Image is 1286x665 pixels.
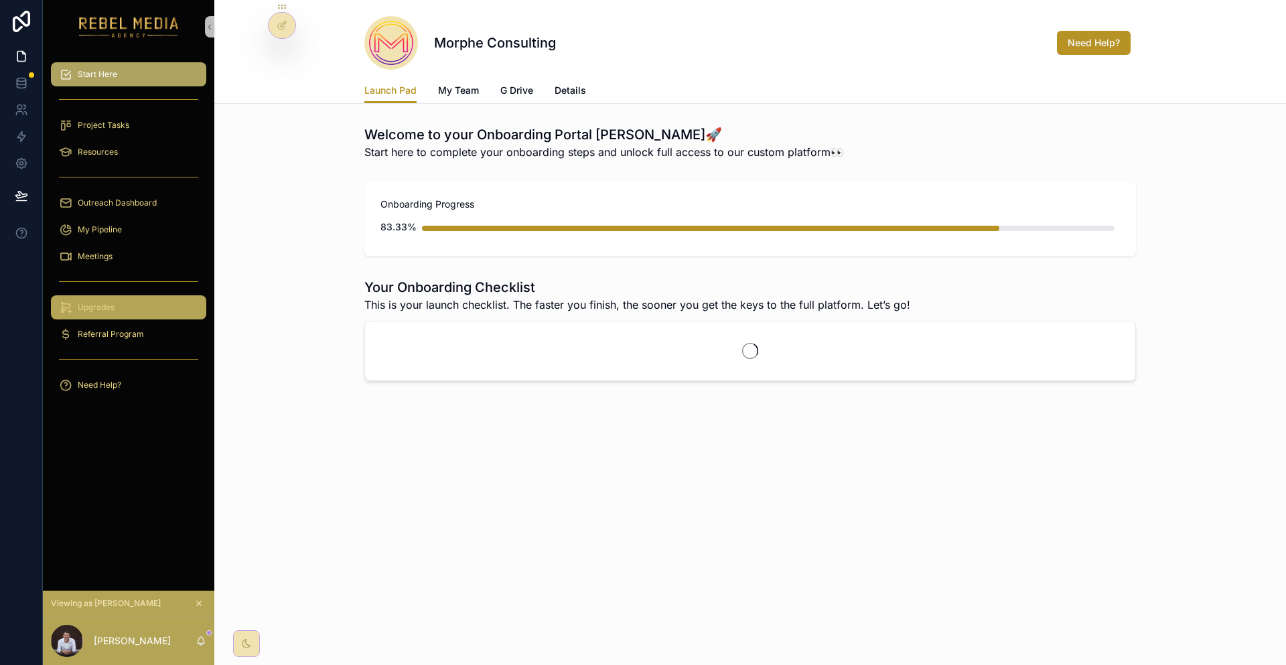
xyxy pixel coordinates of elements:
div: 83.33% [380,214,417,240]
h1: Welcome to your Onboarding Portal [PERSON_NAME]🚀 [364,125,844,144]
span: Onboarding Progress [380,198,1120,211]
span: Upgrades [78,302,115,313]
span: Meetings [78,251,113,262]
span: Details [555,84,586,97]
a: Project Tasks [51,113,206,137]
a: Start Here [51,62,206,86]
span: Launch Pad [364,84,417,97]
a: Details [555,78,586,105]
img: App logo [79,16,179,38]
span: Resources [78,147,118,157]
a: Upgrades [51,295,206,319]
span: G Drive [500,84,533,97]
span: Outreach Dashboard [78,198,157,208]
span: Project Tasks [78,120,129,131]
span: My Pipeline [78,224,122,235]
span: Start here to complete your onboarding steps and unlock full access to our custom platform👀 [364,144,844,160]
a: My Team [438,78,479,105]
a: Resources [51,140,206,164]
a: My Pipeline [51,218,206,242]
span: Viewing as [PERSON_NAME] [51,598,161,609]
span: Start Here [78,69,117,80]
p: [PERSON_NAME] [94,634,171,648]
a: Meetings [51,244,206,269]
a: Referral Program [51,322,206,346]
span: This is your launch checklist. The faster you finish, the sooner you get the keys to the full pla... [364,297,910,313]
span: Referral Program [78,329,144,340]
button: Need Help? [1057,31,1131,55]
a: Outreach Dashboard [51,191,206,215]
span: Need Help? [1068,36,1120,50]
a: Launch Pad [364,78,417,104]
div: scrollable content [43,54,214,413]
h1: Morphe Consulting [434,33,556,52]
a: G Drive [500,78,533,105]
span: My Team [438,84,479,97]
h1: Your Onboarding Checklist [364,278,910,297]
